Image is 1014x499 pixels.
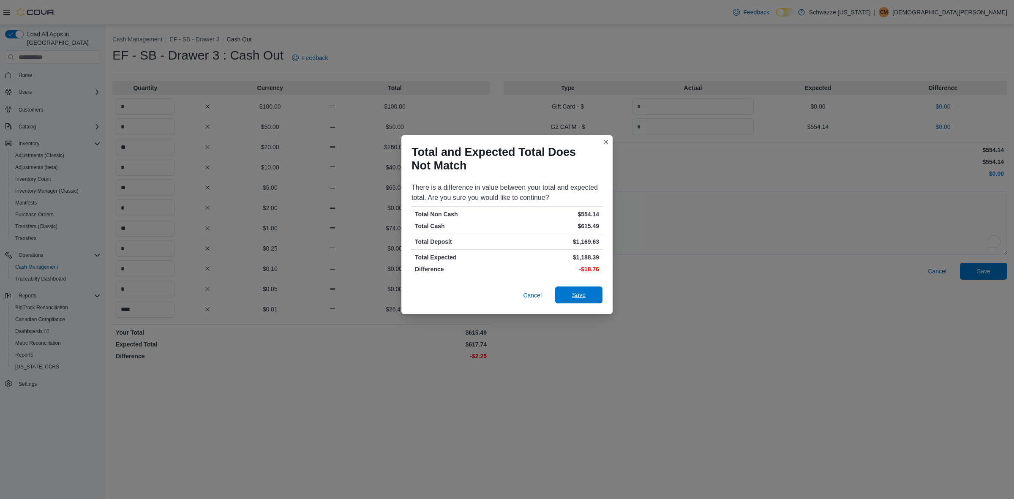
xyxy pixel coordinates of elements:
[601,137,611,147] button: Closes this modal window
[415,265,505,273] p: Difference
[415,237,505,246] p: Total Deposit
[509,237,599,246] p: $1,169.63
[412,145,596,172] h1: Total and Expected Total Does Not Match
[509,253,599,262] p: $1,188.39
[572,291,586,299] span: Save
[415,253,505,262] p: Total Expected
[415,222,505,230] p: Total Cash
[509,210,599,218] p: $554.14
[509,265,599,273] p: -$18.76
[412,183,602,203] div: There is a difference in value between your total and expected total. Are you sure you would like...
[509,222,599,230] p: $615.49
[555,286,602,303] button: Save
[523,291,542,300] span: Cancel
[520,287,545,304] button: Cancel
[415,210,505,218] p: Total Non Cash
